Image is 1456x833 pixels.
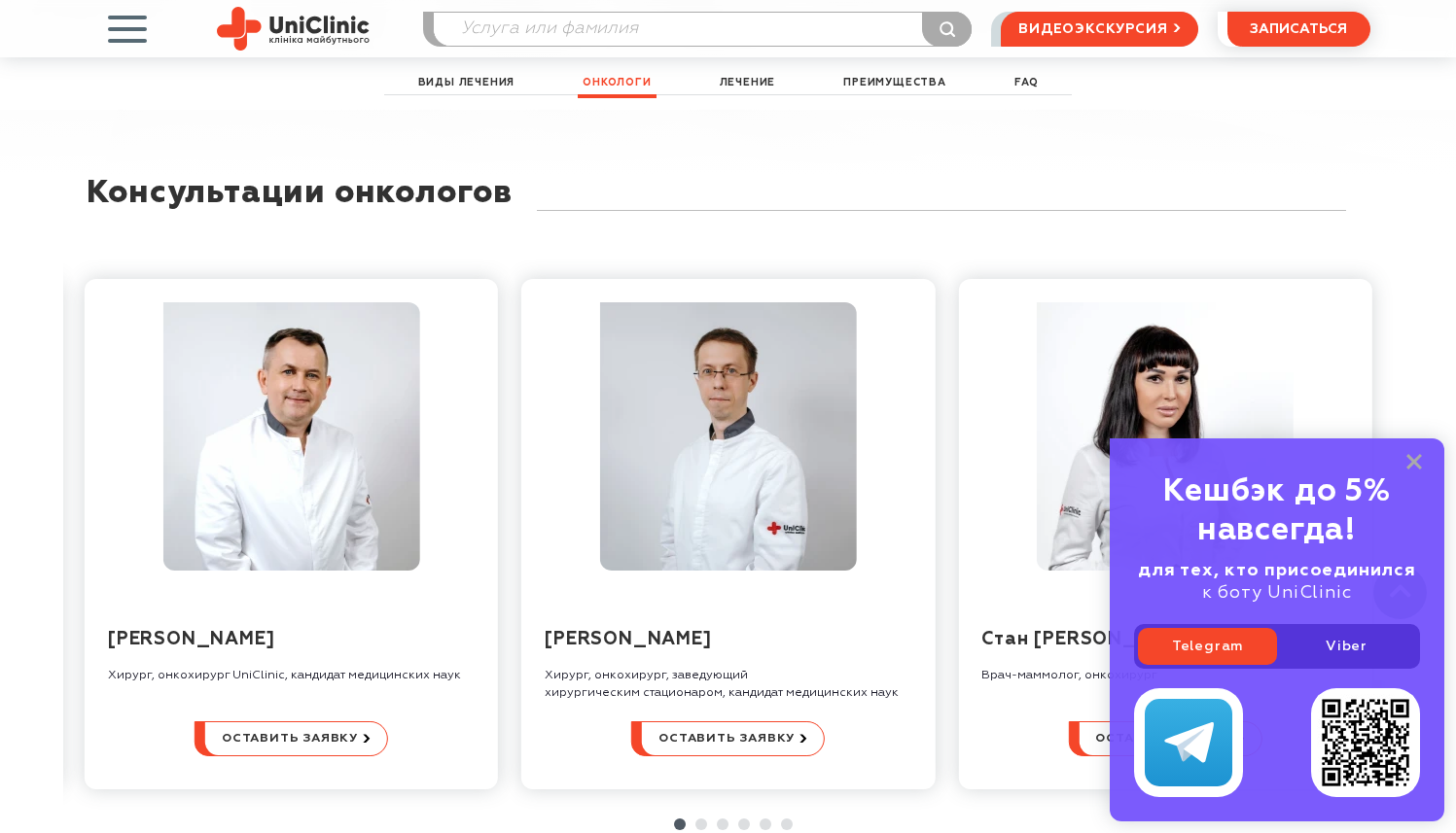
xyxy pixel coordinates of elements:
[413,72,520,94] a: Виды лечения
[1134,560,1420,605] div: к боту UniClinic
[578,72,656,94] a: Онкологи
[107,666,474,683] p: Хирург, онкохирург UniClinic, кандидат медицинских наук
[1018,13,1167,46] span: видеоэкскурсия
[715,72,781,94] a: Лечение
[1134,472,1420,550] div: Кешбэк до 5% навсегда!
[658,722,795,755] span: Оставить заявку
[195,721,388,756] a: Оставить заявку
[631,721,825,756] a: Оставить заявку
[222,722,358,755] span: Оставить заявку
[1250,22,1347,36] span: записаться
[838,72,951,94] a: Преимущества
[545,631,711,648] a: [PERSON_NAME]
[1138,628,1277,665] a: Telegram
[1138,562,1416,579] b: для тех, кто присоединился
[545,666,911,702] p: Хирург, онкохирург, заведующий хирургическим стационаром, кандидат медицинских наук
[1227,12,1370,47] button: записаться
[1068,721,1261,756] a: Оставить заявку
[434,13,972,46] input: Услуга или фамилия
[981,666,1348,683] p: Врач-маммолог, онкохирург
[1095,722,1231,755] span: Оставить заявку
[107,631,273,648] a: [PERSON_NAME]
[217,7,370,51] img: Site
[981,631,1200,648] a: Стан [PERSON_NAME]
[1001,12,1197,47] a: видеоэкскурсия
[87,176,514,250] div: Консультации онкологов
[1277,628,1416,665] a: Viber
[1010,72,1043,94] a: FAQ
